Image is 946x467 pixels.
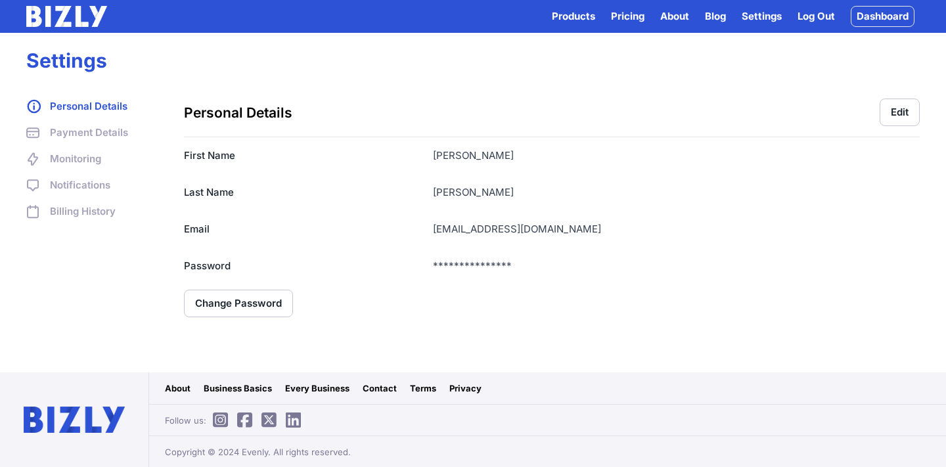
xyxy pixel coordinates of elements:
[705,9,726,24] a: Blog
[165,445,351,458] span: Copyright © 2024 Evenly. All rights reserved.
[165,414,307,427] span: Follow us:
[433,148,920,164] dd: [PERSON_NAME]
[742,9,782,24] a: Settings
[552,9,595,24] button: Products
[165,382,191,395] a: About
[184,258,422,274] dt: Password
[363,382,397,395] a: Contact
[26,49,920,72] h1: Settings
[26,125,158,141] a: Payment Details
[184,148,422,164] dt: First Name
[798,9,835,24] a: Log Out
[660,9,689,24] a: About
[184,221,422,237] dt: Email
[26,204,158,219] a: Billing History
[611,9,644,24] a: Pricing
[851,6,914,27] a: Dashboard
[433,221,920,237] dd: [EMAIL_ADDRESS][DOMAIN_NAME]
[285,382,349,395] a: Every Business
[184,290,293,317] a: Change Password
[449,382,482,395] a: Privacy
[184,104,292,122] h3: Personal Details
[433,185,920,200] dd: [PERSON_NAME]
[26,177,158,193] a: Notifications
[410,382,436,395] a: Terms
[880,99,920,126] button: Edit
[184,185,422,200] dt: Last Name
[26,151,158,167] a: Monitoring
[26,99,158,114] a: Personal Details
[204,382,272,395] a: Business Basics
